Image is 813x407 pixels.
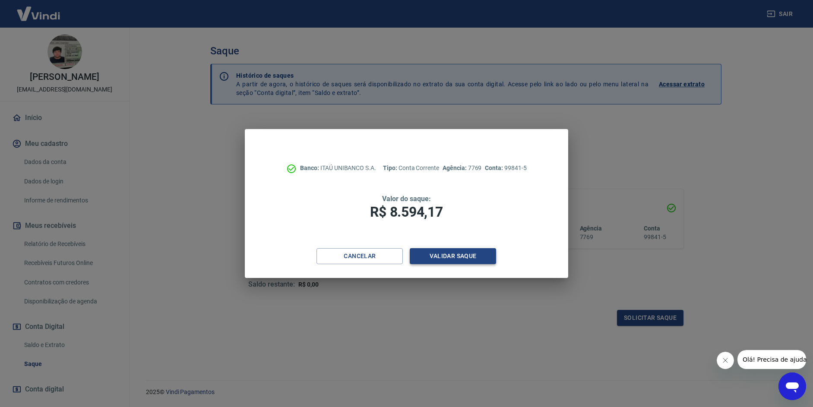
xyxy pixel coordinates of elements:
p: Conta Corrente [383,164,439,173]
iframe: Mensagem da empresa [737,350,806,369]
button: Cancelar [316,248,403,264]
p: 99841-5 [485,164,526,173]
p: ITAÚ UNIBANCO S.A. [300,164,376,173]
iframe: Botão para abrir a janela de mensagens [778,372,806,400]
span: R$ 8.594,17 [370,204,443,220]
button: Validar saque [410,248,496,264]
span: Banco: [300,164,320,171]
span: Olá! Precisa de ajuda? [5,6,73,13]
span: Agência: [443,164,468,171]
span: Valor do saque: [382,195,430,203]
span: Tipo: [383,164,399,171]
p: 7769 [443,164,481,173]
span: Conta: [485,164,504,171]
iframe: Fechar mensagem [717,352,734,369]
